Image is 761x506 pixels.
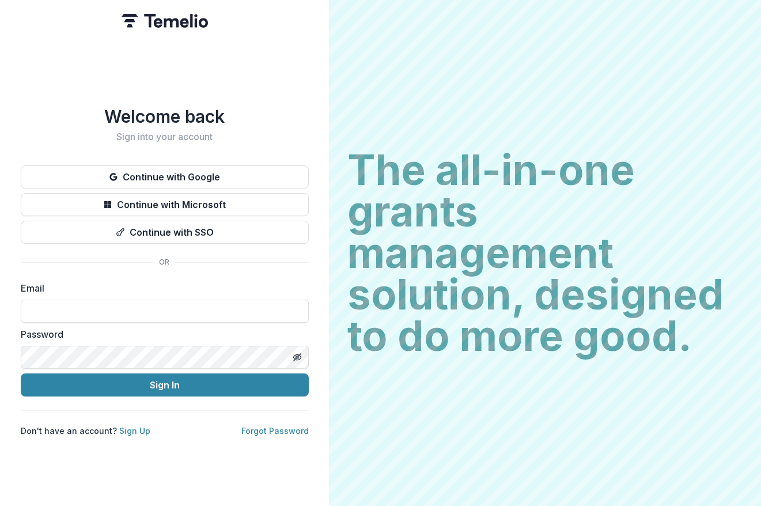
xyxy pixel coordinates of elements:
button: Continue with Microsoft [21,193,309,216]
p: Don't have an account? [21,425,150,437]
button: Sign In [21,373,309,397]
a: Forgot Password [241,426,309,436]
label: Email [21,281,302,295]
h1: Welcome back [21,106,309,127]
button: Continue with Google [21,165,309,188]
a: Sign Up [119,426,150,436]
h2: Sign into your account [21,131,309,142]
button: Toggle password visibility [288,348,306,367]
label: Password [21,327,302,341]
button: Continue with SSO [21,221,309,244]
img: Temelio [122,14,208,28]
